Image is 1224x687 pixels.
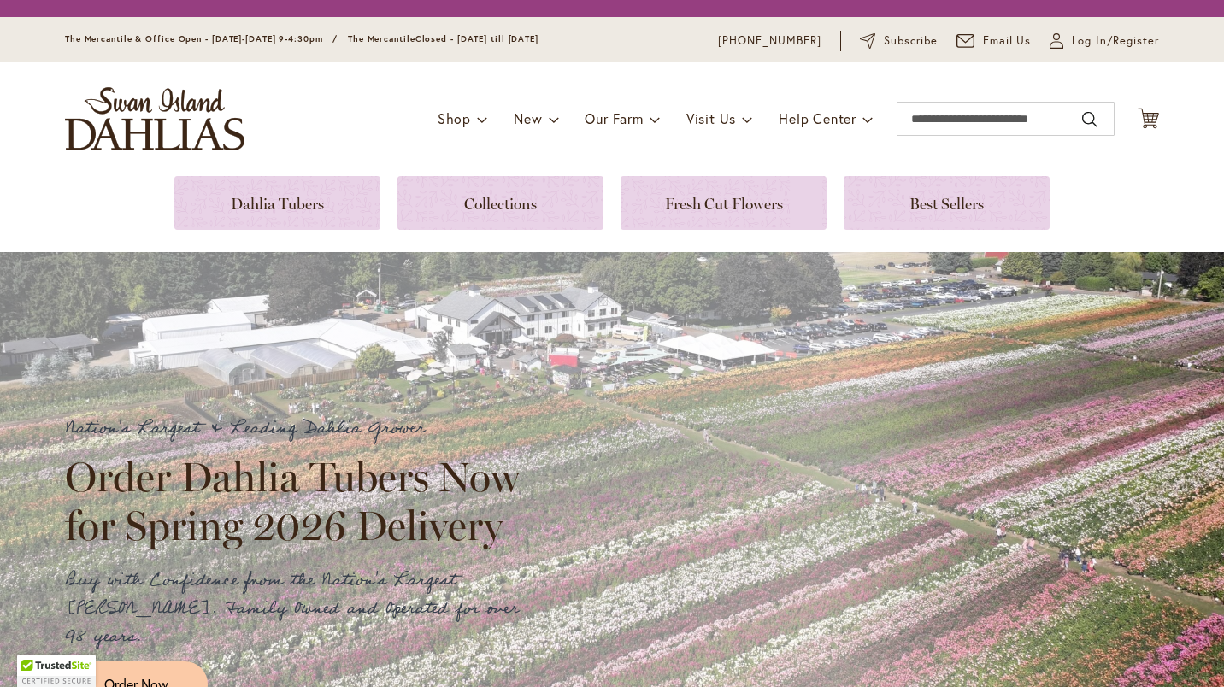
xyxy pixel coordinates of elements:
[686,109,736,127] span: Visit Us
[860,32,938,50] a: Subscribe
[884,32,938,50] span: Subscribe
[65,414,535,443] p: Nation's Largest & Leading Dahlia Grower
[65,567,535,651] p: Buy with Confidence from the Nation's Largest [PERSON_NAME]. Family Owned and Operated for over 9...
[779,109,856,127] span: Help Center
[585,109,643,127] span: Our Farm
[1082,106,1097,133] button: Search
[65,33,415,44] span: The Mercantile & Office Open - [DATE]-[DATE] 9-4:30pm / The Mercantile
[718,32,821,50] a: [PHONE_NUMBER]
[438,109,471,127] span: Shop
[65,453,535,549] h2: Order Dahlia Tubers Now for Spring 2026 Delivery
[956,32,1032,50] a: Email Us
[983,32,1032,50] span: Email Us
[17,655,96,687] div: TrustedSite Certified
[1072,32,1159,50] span: Log In/Register
[65,87,244,150] a: store logo
[514,109,542,127] span: New
[415,33,538,44] span: Closed - [DATE] till [DATE]
[1050,32,1159,50] a: Log In/Register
